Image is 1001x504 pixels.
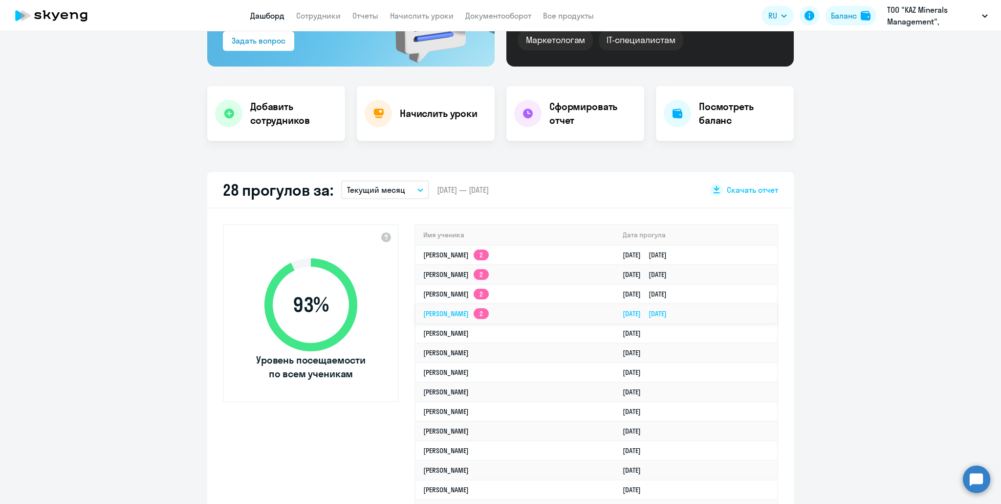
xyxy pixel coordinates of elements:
[423,446,469,455] a: [PERSON_NAME]
[223,180,333,200] h2: 28 прогулов за:
[223,31,294,51] button: Задать вопрос
[296,11,341,21] a: Сотрудники
[543,11,594,21] a: Все продукты
[623,270,675,279] a: [DATE][DATE]
[727,184,778,195] span: Скачать отчет
[474,250,489,260] app-skyeng-badge: 2
[615,225,777,245] th: Дата прогула
[861,11,870,21] img: balance
[623,329,649,338] a: [DATE]
[390,11,454,21] a: Начислить уроки
[423,427,469,435] a: [PERSON_NAME]
[623,309,675,318] a: [DATE][DATE]
[255,353,367,381] span: Уровень посещаемости по всем ученикам
[423,388,469,396] a: [PERSON_NAME]
[623,348,649,357] a: [DATE]
[255,293,367,317] span: 93 %
[465,11,531,21] a: Документооборот
[518,30,593,50] div: Маркетологам
[423,407,469,416] a: [PERSON_NAME]
[423,329,469,338] a: [PERSON_NAME]
[831,10,857,22] div: Баланс
[423,485,469,494] a: [PERSON_NAME]
[415,225,615,245] th: Имя ученика
[882,4,993,27] button: ТОО "KAZ Minerals Management", Постоплата
[423,290,489,298] a: [PERSON_NAME]2
[423,251,489,259] a: [PERSON_NAME]2
[623,427,649,435] a: [DATE]
[599,30,683,50] div: IT-специалистам
[341,181,429,199] button: Текущий месяц
[423,309,489,318] a: [PERSON_NAME]2
[347,184,405,196] p: Текущий месяц
[887,4,978,27] p: ТОО "KAZ Minerals Management", Постоплата
[474,308,489,319] app-skyeng-badge: 2
[232,35,285,46] div: Задать вопрос
[400,107,478,120] h4: Начислить уроки
[623,368,649,377] a: [DATE]
[768,10,777,22] span: RU
[623,290,675,298] a: [DATE][DATE]
[549,100,636,127] h4: Сформировать отчет
[423,368,469,377] a: [PERSON_NAME]
[623,388,649,396] a: [DATE]
[250,100,337,127] h4: Добавить сотрудников
[437,184,489,195] span: [DATE] — [DATE]
[623,485,649,494] a: [DATE]
[623,251,675,259] a: [DATE][DATE]
[623,446,649,455] a: [DATE]
[474,289,489,299] app-skyeng-badge: 2
[423,466,469,475] a: [PERSON_NAME]
[699,100,786,127] h4: Посмотреть баланс
[250,11,284,21] a: Дашборд
[825,6,876,25] button: Балансbalance
[423,270,489,279] a: [PERSON_NAME]2
[762,6,794,25] button: RU
[352,11,378,21] a: Отчеты
[623,407,649,416] a: [DATE]
[474,269,489,280] app-skyeng-badge: 2
[423,348,469,357] a: [PERSON_NAME]
[623,466,649,475] a: [DATE]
